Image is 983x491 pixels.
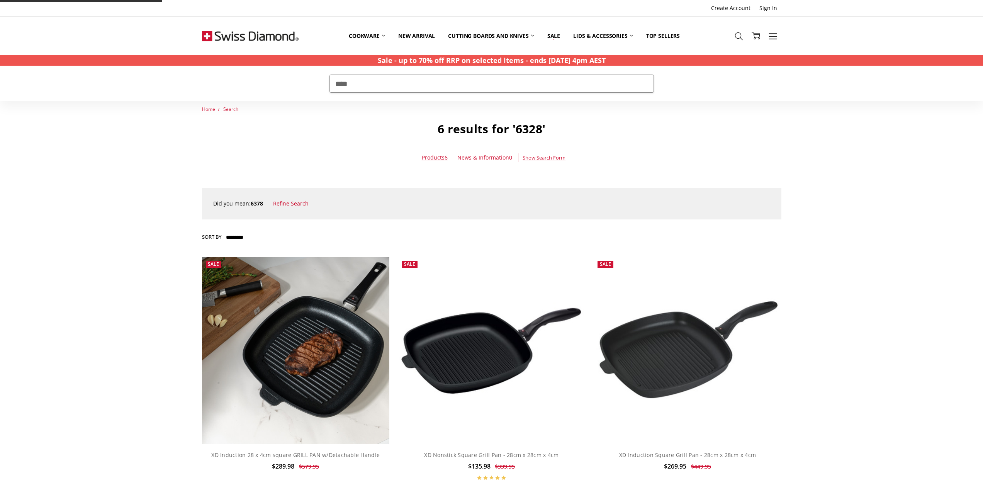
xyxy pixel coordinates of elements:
strong: Sale - up to 70% off RRP on selected items - ends [DATE] 4pm AEST [378,56,606,65]
label: Sort By [202,231,221,243]
a: Lids & Accessories [567,19,639,53]
a: Products6 [422,154,448,161]
a: Cookware [342,19,392,53]
a: Top Sellers [640,19,686,53]
a: News & Information0 [457,153,512,162]
a: Home [202,106,215,112]
span: Show Search Form [523,154,565,162]
span: 6 [445,154,448,161]
span: 0 [509,154,512,161]
a: XD Nonstick Square Grill Pan - 28cm x 28cm x 4cm [398,257,585,444]
a: XD Nonstick Square Grill Pan - 28cm x 28cm x 4cm [424,451,559,459]
a: Show Search Form [523,153,565,162]
a: New arrival [392,19,441,53]
div: Did you mean: [213,199,770,208]
img: Free Shipping On Every Order [202,17,299,55]
span: $135.98 [468,462,491,471]
a: Sale [541,19,567,53]
img: XD Nonstick Square Grill Pan - 28cm x 28cm x 4cm [398,302,585,398]
span: $339.95 [495,463,515,470]
img: XD Induction 28 x 4cm square GRILL PAN w/Detachable Handle [202,257,389,444]
span: $579.95 [299,463,319,470]
a: Create Account [707,3,755,14]
a: Search [223,106,238,112]
span: Sale [404,261,415,267]
h1: 6 results for '6328' [202,122,781,136]
img: XD Induction Square Grill Pan - 28cm x 28cm x 4cm [594,298,781,403]
span: $269.95 [664,462,686,471]
a: Sign In [755,3,781,14]
a: XD Induction Square Grill Pan - 28cm x 28cm x 4cm [594,257,781,444]
span: Sale [208,261,219,267]
a: XD Induction Square Grill Pan - 28cm x 28cm x 4cm [619,451,756,459]
strong: 6378 [251,200,263,207]
span: $449.95 [691,463,711,470]
span: Sale [600,261,611,267]
a: Cutting boards and knives [441,19,541,53]
a: Refine Search [273,200,309,207]
a: XD Induction 28 x 4cm square GRILL PAN w/Detachable Handle [211,451,380,459]
span: $289.98 [272,462,294,471]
